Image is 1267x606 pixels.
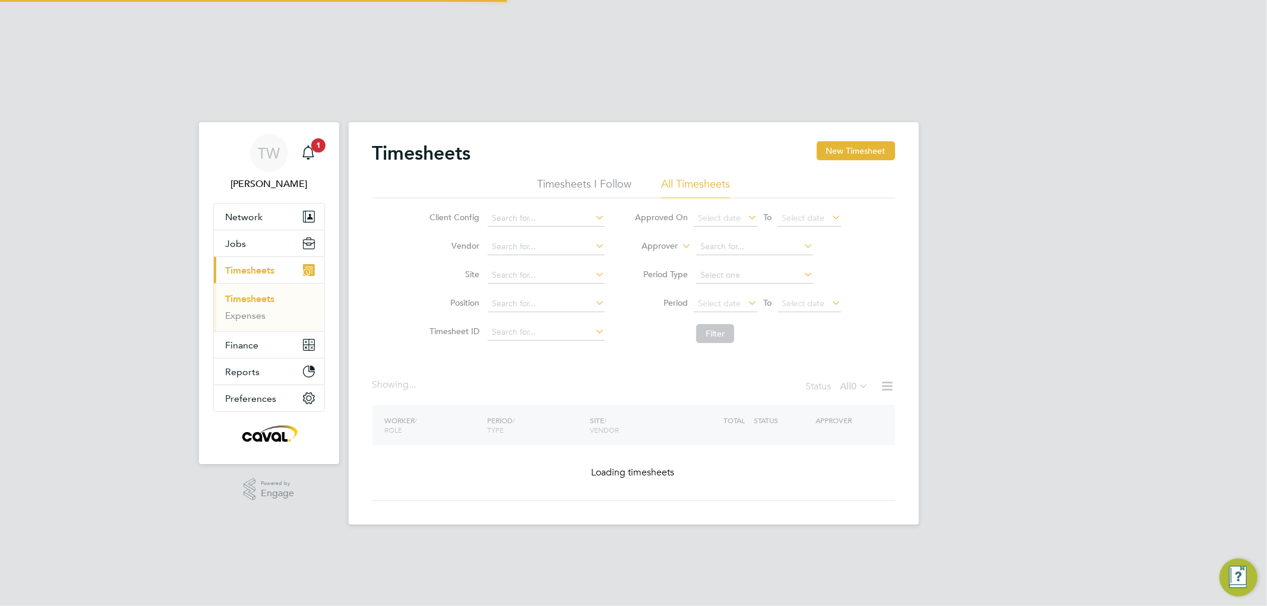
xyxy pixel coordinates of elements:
span: Powered by [261,478,294,488]
li: Timesheets I Follow [537,177,631,198]
span: Network [226,211,263,223]
button: Timesheets [214,257,324,283]
a: 1 [296,134,320,172]
label: Approved On [634,212,688,223]
input: Search for... [488,267,605,284]
a: TW[PERSON_NAME] [213,134,325,191]
span: Select date [782,212,824,223]
span: Preferences [226,393,277,404]
span: TW [258,145,280,161]
span: Engage [261,488,294,499]
button: Engage Resource Center [1219,559,1257,597]
input: Select one [696,267,813,284]
button: Reports [214,358,324,385]
div: Status [806,379,871,395]
div: Showing [372,379,419,391]
input: Search for... [488,296,605,312]
button: New Timesheet [817,141,895,160]
input: Search for... [488,324,605,341]
button: Finance [214,332,324,358]
label: Client Config [426,212,479,223]
label: Period Type [634,269,688,280]
span: Finance [226,340,259,351]
button: Preferences [214,385,324,411]
span: Select date [782,298,824,309]
input: Search for... [488,239,605,255]
span: 0 [852,380,857,392]
h2: Timesheets [372,141,471,165]
input: Search for... [488,210,605,227]
a: Expenses [226,310,266,321]
a: Timesheets [226,293,275,304]
li: All Timesheets [661,177,730,198]
span: Select date [698,298,741,309]
label: Vendor [426,240,479,251]
label: Site [426,269,479,280]
span: Timesheets [226,265,275,276]
span: Jobs [226,238,247,249]
span: Tim Wells [213,177,325,191]
label: Approver [624,240,678,252]
span: To [760,210,775,225]
a: Powered byEngage [244,478,294,501]
div: Timesheets [214,283,324,331]
span: Select date [698,212,741,223]
button: Filter [696,324,734,343]
label: All [841,380,869,392]
label: Position [426,297,479,308]
span: ... [409,379,416,391]
a: Go to home page [213,424,325,443]
img: caval-logo-retina.png [239,424,298,443]
button: Network [214,204,324,230]
nav: Main navigation [199,122,339,464]
label: Timesheet ID [426,326,479,337]
span: To [760,295,775,310]
span: Reports [226,366,260,377]
label: Period [634,297,688,308]
button: Jobs [214,230,324,256]
span: 1 [311,138,326,153]
input: Search for... [696,239,813,255]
